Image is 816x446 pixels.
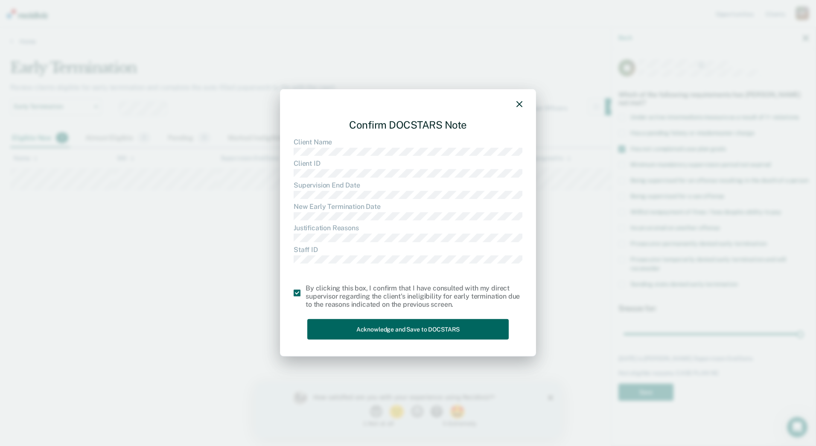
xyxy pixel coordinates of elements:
dt: Client Name [294,138,522,146]
img: Profile image for Kim [38,9,51,22]
dt: New Early Termination Date [294,202,522,211]
dt: Staff ID [294,245,522,253]
div: 5 - Extremely [187,38,268,44]
button: 3 [155,23,170,36]
button: Acknowledge and Save to DOCSTARS [307,319,509,340]
dt: Justification Reasons [294,224,522,232]
button: 1 [114,23,129,36]
div: Confirm DOCSTARS Note [294,112,522,138]
dt: Supervision End Date [294,181,522,189]
div: 1 - Not at all [58,38,139,44]
dt: Client ID [294,159,522,167]
div: By clicking this box, I confirm that I have consulted with my direct supervisor regarding the cli... [306,284,522,309]
div: Close survey [293,13,298,18]
button: 2 [134,23,151,36]
div: How satisfied are you with your experience using Recidiviz? [58,11,255,19]
button: 5 [194,23,212,36]
button: 4 [175,23,190,36]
